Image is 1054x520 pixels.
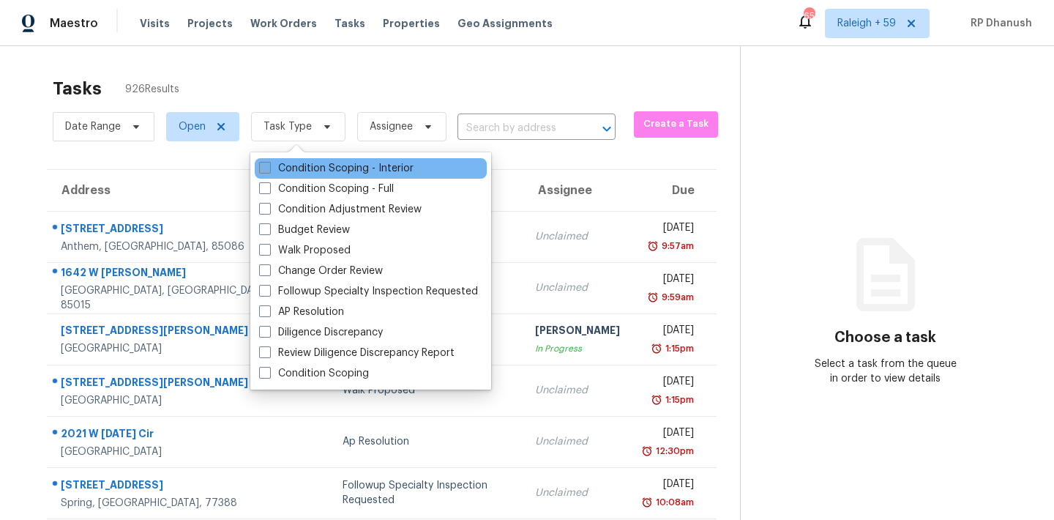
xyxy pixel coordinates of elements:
[263,119,312,134] span: Task Type
[140,16,170,31] span: Visits
[597,119,617,139] button: Open
[50,16,98,31] span: Maestro
[632,170,717,211] th: Due
[343,478,512,508] div: Followup Specialty Inspection Requested
[61,478,278,496] div: [STREET_ADDRESS]
[61,496,278,510] div: Spring, [GEOGRAPHIC_DATA], 77388
[653,495,694,510] div: 10:08am
[47,170,290,211] th: Address
[61,426,278,445] div: 2021 W [DATE] Cir
[61,239,278,254] div: Anthem, [GEOGRAPHIC_DATA], 85086
[53,81,102,96] h2: Tasks
[259,161,414,176] label: Condition Scoping - Interior
[643,477,694,495] div: [DATE]
[61,393,278,408] div: [GEOGRAPHIC_DATA]
[535,341,620,356] div: In Progress
[259,284,478,299] label: Followup Specialty Inspection Requested
[61,341,278,356] div: [GEOGRAPHIC_DATA]
[259,346,455,360] label: Review Diligence Discrepancy Report
[641,495,653,510] img: Overdue Alarm Icon
[125,82,179,97] span: 926 Results
[61,445,278,459] div: [GEOGRAPHIC_DATA]
[662,341,694,356] div: 1:15pm
[61,323,278,341] div: [STREET_ADDRESS][PERSON_NAME]
[535,383,620,398] div: Unclaimed
[659,290,694,305] div: 9:59am
[61,375,278,393] div: [STREET_ADDRESS][PERSON_NAME]
[647,290,659,305] img: Overdue Alarm Icon
[535,486,620,500] div: Unclaimed
[535,229,620,244] div: Unclaimed
[179,119,206,134] span: Open
[659,239,694,253] div: 9:57am
[643,374,694,393] div: [DATE]
[643,323,694,341] div: [DATE]
[259,202,422,217] label: Condition Adjustment Review
[653,444,694,458] div: 12:30pm
[643,272,694,290] div: [DATE]
[535,323,620,341] div: [PERSON_NAME]
[187,16,233,31] span: Projects
[259,223,350,237] label: Budget Review
[535,281,620,295] div: Unclaimed
[65,119,121,134] span: Date Range
[383,16,440,31] span: Properties
[334,18,365,29] span: Tasks
[259,305,344,319] label: AP Resolution
[457,16,553,31] span: Geo Assignments
[370,119,413,134] span: Assignee
[343,383,512,398] div: Walk Proposed
[457,117,575,140] input: Search by address
[643,220,694,239] div: [DATE]
[259,264,383,278] label: Change Order Review
[343,434,512,449] div: Ap Resolution
[259,366,369,381] label: Condition Scoping
[641,116,711,133] span: Create a Task
[61,265,278,283] div: 1642 W [PERSON_NAME]
[61,221,278,239] div: [STREET_ADDRESS]
[259,243,351,258] label: Walk Proposed
[535,434,620,449] div: Unclaimed
[813,357,958,386] div: Select a task from the queue in order to view details
[834,330,936,345] h3: Choose a task
[523,170,632,211] th: Assignee
[259,182,394,196] label: Condition Scoping - Full
[837,16,896,31] span: Raleigh + 59
[965,16,1032,31] span: RP Dhanush
[259,325,383,340] label: Diligence Discrepancy
[61,283,278,313] div: [GEOGRAPHIC_DATA], [GEOGRAPHIC_DATA], 85015
[250,16,317,31] span: Work Orders
[647,239,659,253] img: Overdue Alarm Icon
[641,444,653,458] img: Overdue Alarm Icon
[651,393,662,407] img: Overdue Alarm Icon
[804,9,814,23] div: 650
[651,341,662,356] img: Overdue Alarm Icon
[662,393,694,407] div: 1:15pm
[634,111,718,138] button: Create a Task
[643,426,694,444] div: [DATE]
